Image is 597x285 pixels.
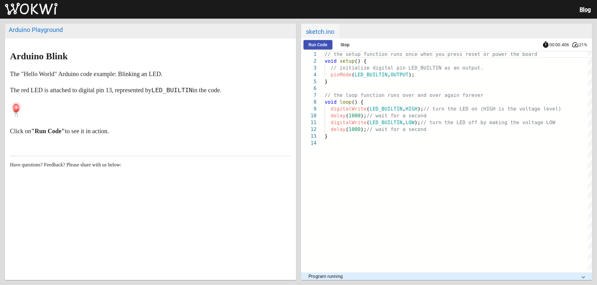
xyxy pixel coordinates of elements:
[423,106,561,112] span: // turn the LED on (HIGH is the voltage level)
[367,113,427,119] span: // wait for a second
[10,69,291,79] p: The "Hello World" Arduino code example: Blinking an LED.
[474,51,537,57] span: et or power the board
[10,126,291,136] p: Click on to see it in action.
[301,119,317,126] div: 11
[405,120,414,125] span: LOW
[301,85,317,92] div: 6
[10,85,291,95] p: The red LED is attached to digital pin 13, represented by in the code.
[308,42,327,47] span: Run Code
[579,43,592,47] span: 21%
[340,99,352,105] span: loop
[303,40,332,49] button: Run Code
[151,86,192,94] code: LED_BUILTIN
[349,113,361,119] span: 1000
[10,51,291,61] h1: Arduino Blink
[331,106,367,112] span: digitalWrite
[549,42,569,47] span: 00:00.406
[331,126,345,132] span: delay
[335,40,355,49] button: Stop
[345,113,349,119] span: (
[340,58,354,64] span: setup
[387,72,391,78] span: ,
[301,112,317,119] div: 10
[325,99,337,105] span: void
[340,42,349,47] span: Stop
[418,106,423,112] span: );
[480,65,484,71] span: .
[325,133,328,139] span: }
[301,140,317,147] div: 14
[301,51,317,58] div: 1
[5,3,58,15] img: Wokwi
[354,58,367,64] span: () {
[367,120,370,125] span: (
[474,92,484,98] span: ver
[580,6,591,13] a: Blog
[405,106,418,112] span: HIGH
[301,78,317,85] div: 5
[331,72,351,78] span: pinMode
[301,106,317,112] div: 9
[361,113,367,119] span: );
[325,51,474,57] span: // the setup function runs once when you press res
[572,41,579,48] mat-icon: speed
[352,99,364,105] span: () {
[349,126,361,132] span: 1000
[10,162,122,167] span: Have questions? Feedback? Please share with us below:
[542,41,549,48] mat-icon: timer
[370,106,403,112] span: LED_BUILTIN
[325,92,474,98] span: // the loop function runs over and over again fore
[301,24,339,38] span: sketch.ino
[331,120,367,125] span: digitalWrite
[301,58,317,65] div: 2
[301,99,317,106] div: 8
[301,92,317,99] div: 7
[409,72,414,78] span: );
[31,128,65,134] strong: "Run Code"
[9,26,292,34] div: Arduino Playground
[325,79,328,84] span: }
[414,120,420,125] span: );
[331,65,480,71] span: // initialize digital pin LED_BUILTIN as an output
[370,120,403,125] span: LED_BUILTIN
[367,126,427,132] span: // wait for a second
[345,126,349,132] span: (
[301,65,317,71] div: 3
[325,58,337,64] span: void
[367,106,370,112] span: (
[354,72,387,78] span: LED_BUILTIN
[361,126,367,132] span: );
[301,273,592,280] mat-expansion-panel-header: Program running
[391,72,409,78] span: OUTPUT
[420,120,555,125] span: // turn the LED off by making the voltage LOW
[301,71,317,78] div: 4
[402,120,405,125] span: ,
[402,106,405,112] span: ,
[301,126,317,133] div: 12
[352,72,355,78] span: (
[331,113,345,119] span: delay
[308,274,577,279] mat-panel-title: Program running
[301,133,317,140] div: 13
